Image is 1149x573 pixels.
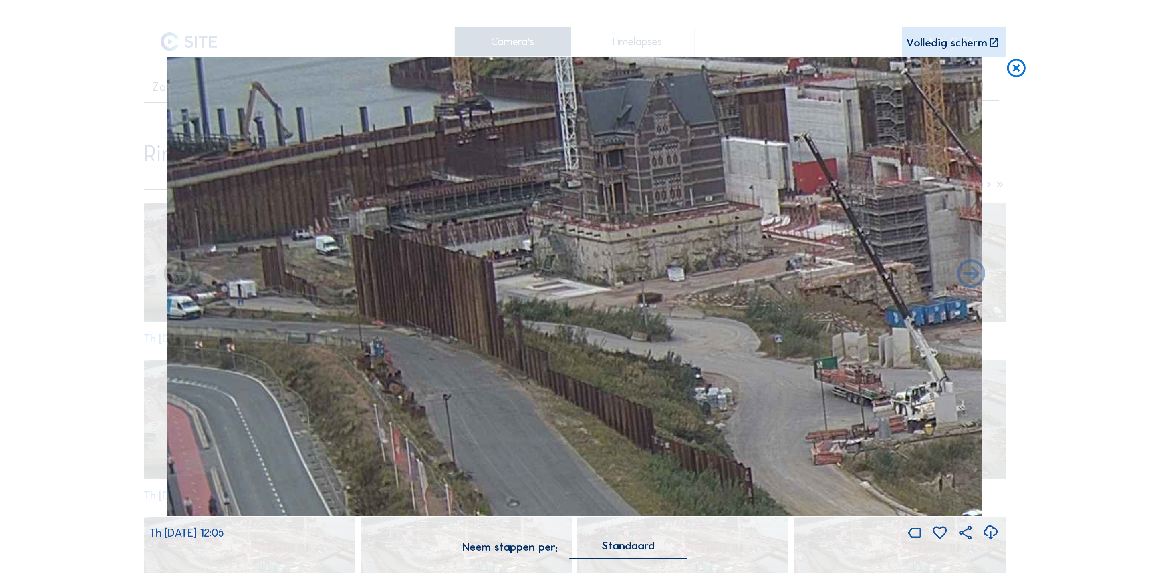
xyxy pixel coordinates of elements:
span: Th [DATE] 12:05 [149,526,224,539]
div: Standaard [570,542,687,558]
i: Forward [161,258,195,292]
div: Neem stappen per: [462,541,558,553]
img: Image [167,57,982,516]
i: Back [954,258,988,292]
div: Volledig scherm [906,37,987,49]
div: Standaard [602,542,655,549]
